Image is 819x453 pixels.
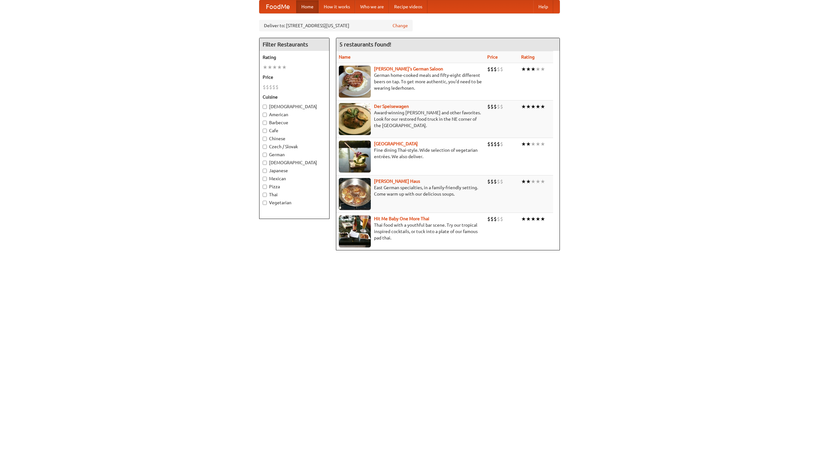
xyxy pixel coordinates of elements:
li: ★ [526,103,531,110]
li: ★ [526,215,531,222]
input: Japanese [263,169,267,173]
li: $ [494,103,497,110]
li: $ [490,103,494,110]
h5: Rating [263,54,326,61]
img: satay.jpg [339,141,371,173]
li: ★ [526,178,531,185]
label: Japanese [263,167,326,174]
li: $ [500,215,503,222]
li: ★ [536,215,540,222]
input: Cafe [263,129,267,133]
li: $ [272,84,275,91]
li: ★ [536,141,540,148]
a: Home [296,0,319,13]
li: ★ [282,64,287,71]
li: $ [263,84,266,91]
input: Thai [263,193,267,197]
h5: Cuisine [263,94,326,100]
input: German [263,153,267,157]
li: $ [497,141,500,148]
h4: Filter Restaurants [259,38,329,51]
div: Deliver to: [STREET_ADDRESS][US_STATE] [259,20,413,31]
li: $ [266,84,269,91]
h5: Price [263,74,326,80]
li: ★ [536,178,540,185]
img: babythai.jpg [339,215,371,247]
label: [DEMOGRAPHIC_DATA] [263,159,326,166]
li: $ [490,178,494,185]
a: Price [487,54,498,60]
li: $ [487,215,490,222]
li: ★ [531,141,536,148]
p: German home-cooked meals and fifty-eight different beers on tap. To get more authentic, you'd nee... [339,72,482,91]
li: ★ [531,103,536,110]
li: $ [490,141,494,148]
a: Rating [521,54,535,60]
input: Pizza [263,185,267,189]
li: $ [497,178,500,185]
li: $ [494,215,497,222]
li: $ [500,66,503,73]
li: ★ [521,141,526,148]
li: $ [494,66,497,73]
li: ★ [540,66,545,73]
input: Vegetarian [263,201,267,205]
p: Thai food with a youthful bar scene. Try our tropical inspired cocktails, or tuck into a plate of... [339,222,482,241]
label: American [263,111,326,118]
input: Czech / Slovak [263,145,267,149]
label: Barbecue [263,119,326,126]
ng-pluralize: 5 restaurants found! [339,41,391,47]
li: ★ [536,103,540,110]
li: $ [500,103,503,110]
label: Chinese [263,135,326,142]
li: ★ [263,64,267,71]
li: $ [275,84,279,91]
li: $ [497,103,500,110]
li: ★ [521,178,526,185]
b: [PERSON_NAME]'s German Saloon [374,66,443,71]
img: speisewagen.jpg [339,103,371,135]
a: Der Speisewagen [374,104,409,109]
label: German [263,151,326,158]
label: Czech / Slovak [263,143,326,150]
li: ★ [531,66,536,73]
li: $ [494,141,497,148]
li: ★ [531,215,536,222]
a: How it works [319,0,355,13]
li: $ [500,178,503,185]
li: ★ [536,66,540,73]
a: [GEOGRAPHIC_DATA] [374,141,418,146]
input: Barbecue [263,121,267,125]
li: $ [497,215,500,222]
li: $ [487,141,490,148]
li: $ [269,84,272,91]
label: [DEMOGRAPHIC_DATA] [263,103,326,110]
input: [DEMOGRAPHIC_DATA] [263,161,267,165]
label: Cafe [263,127,326,134]
li: ★ [526,141,531,148]
li: $ [490,66,494,73]
p: Award-winning [PERSON_NAME] and other favorites. Look for our restored food truck in the NE corne... [339,109,482,129]
a: Recipe videos [389,0,427,13]
a: Hit Me Baby One More Thai [374,216,429,221]
input: Chinese [263,137,267,141]
a: Name [339,54,351,60]
li: ★ [540,103,545,110]
label: Thai [263,191,326,198]
li: $ [497,66,500,73]
li: $ [490,215,494,222]
li: ★ [277,64,282,71]
a: [PERSON_NAME] Haus [374,179,420,184]
a: Change [393,22,408,29]
li: ★ [540,215,545,222]
li: ★ [521,103,526,110]
input: Mexican [263,177,267,181]
li: $ [500,141,503,148]
li: ★ [272,64,277,71]
a: Help [533,0,553,13]
label: Vegetarian [263,199,326,206]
